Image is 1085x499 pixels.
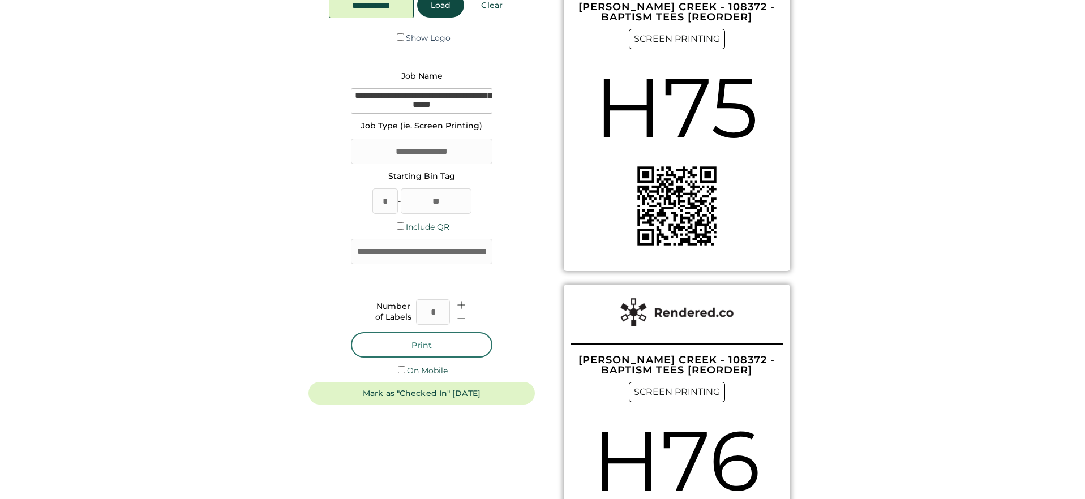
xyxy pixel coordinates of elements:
[388,171,455,182] div: Starting Bin Tag
[361,121,482,132] div: Job Type (ie. Screen Printing)
[629,29,725,49] div: SCREEN PRINTING
[594,49,759,166] div: H75
[620,298,734,326] img: Rendered%20Label%20Logo%402x.png
[398,196,401,207] div: -
[406,222,449,232] label: Include QR
[571,2,783,22] div: [PERSON_NAME] CREEK - 108372 - BAPTISM TEES [REORDER]
[571,355,783,375] div: [PERSON_NAME] CREEK - 108372 - BAPTISM TEES [REORDER]
[375,301,411,323] div: Number of Labels
[407,365,448,376] label: On Mobile
[351,332,492,358] button: Print
[406,33,451,43] label: Show Logo
[401,71,443,82] div: Job Name
[308,382,535,405] button: Mark as "Checked In" [DATE]
[629,382,725,402] div: SCREEN PRINTING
